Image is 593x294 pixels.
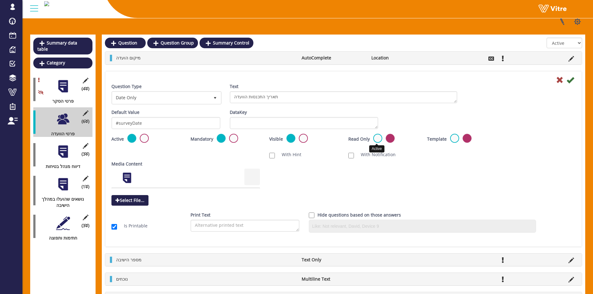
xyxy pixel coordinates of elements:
[116,55,141,61] span: מיקום הועדה
[82,151,89,157] span: (3 )
[355,152,396,158] label: With Notification
[116,276,128,282] span: נוכחים
[82,184,89,190] span: (1 )
[269,136,283,142] label: Visible
[33,58,92,68] a: Category
[44,1,49,6] img: 219d174a-b3ee-438c-b462-e2ccb7c8621e.png
[311,222,534,231] input: Like: Not relevant, David, Device 9
[427,136,447,142] label: Template
[230,91,457,103] textarea: תאריך התכנסות הוועדה
[191,212,210,218] label: Print Text
[191,136,213,142] label: Mandatory
[111,195,148,206] span: Select File...
[318,212,401,218] label: Hide questions based on those answers
[348,153,354,158] input: With Notification
[275,152,301,158] label: With Hint
[118,223,148,229] label: Is Printable
[209,92,221,103] span: select
[111,83,142,90] label: Question Type
[147,38,198,48] a: Question Group
[82,86,89,92] span: (4 )
[111,136,124,142] label: Active
[111,109,139,115] label: Default Value
[105,38,146,48] a: Question
[309,212,314,218] input: Hide question based on answer
[230,83,238,90] label: Text
[112,92,209,103] span: Date Only
[33,38,92,54] a: Summary data table
[82,118,89,124] span: (6 )
[299,276,368,282] li: Multiline Text
[200,38,253,48] a: Summary Control
[299,257,368,263] li: Text Only
[111,161,142,167] label: Media Content
[33,98,88,104] div: פרטי הסקר
[230,109,247,115] label: DataKey
[33,131,88,137] div: פרטי הוועדה
[82,222,89,229] span: (3 )
[33,235,88,241] div: חתימות ותפוצה
[299,55,368,61] li: AutoComplete
[111,224,117,230] input: Is Printable
[269,153,275,158] input: With Hint
[33,196,88,208] div: נושאים שהועלו במהלך הישיבה
[369,145,384,152] div: Active
[348,136,370,142] label: Read Only
[368,55,438,61] li: Location
[33,163,88,170] div: דיווח מנהל בטיחות
[116,257,142,263] span: מספר הישיבה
